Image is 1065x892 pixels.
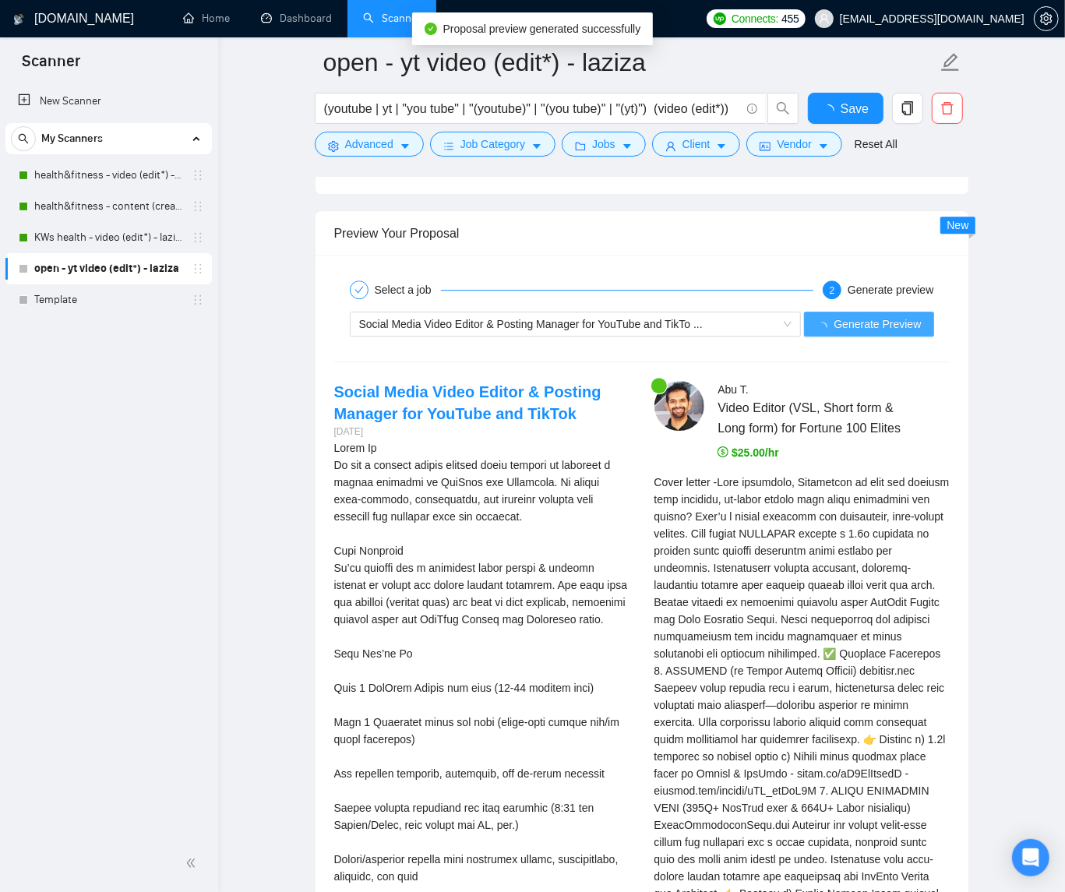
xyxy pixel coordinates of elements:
span: Vendor [777,136,811,153]
input: Search Freelance Jobs... [324,99,740,118]
a: Reset All [855,136,897,153]
span: caret-down [622,140,633,152]
span: caret-down [531,140,542,152]
a: health&fitness - content (creat*) - laziza [34,191,182,222]
span: caret-down [400,140,411,152]
div: Open Intercom Messenger [1012,839,1049,876]
button: barsJob Categorycaret-down [430,132,555,157]
span: search [768,101,798,115]
button: delete [932,93,963,124]
span: bars [443,140,454,152]
span: idcard [760,140,771,152]
div: Select a job [375,280,441,299]
span: Scanner [9,50,93,83]
span: caret-down [818,140,829,152]
a: homeHome [183,12,230,25]
button: setting [1034,6,1059,31]
span: Social Media Video Editor & Posting Manager for YouTube and TikTo ... [359,318,703,330]
button: Generate Preview [804,312,933,337]
span: edit [940,52,961,72]
span: search [12,133,35,144]
span: holder [192,294,204,306]
div: Preview Your Proposal [334,211,950,256]
div: Generate preview [848,280,934,299]
img: upwork-logo.png [714,12,726,25]
a: Template [34,284,182,316]
span: setting [1035,12,1058,25]
span: caret-down [716,140,727,152]
a: Social Media Video Editor & Posting Manager for YouTube and TikTok [334,383,601,422]
span: Save [841,99,869,118]
input: Scanner name... [323,43,937,82]
span: setting [328,140,339,152]
span: user [819,13,830,24]
span: loading [822,104,841,117]
a: searchScanner [363,12,421,25]
span: Jobs [592,136,615,153]
span: Advanced [345,136,393,153]
span: dollar [718,446,728,457]
li: My Scanners [5,123,212,316]
span: Client [682,136,711,153]
span: folder [575,140,586,152]
a: dashboardDashboard [261,12,332,25]
a: health&fitness - video (edit*) - laziza [34,160,182,191]
span: delete [933,101,962,115]
button: search [767,93,799,124]
span: Abu T . [718,383,748,396]
img: logo [13,7,24,32]
button: userClientcaret-down [652,132,741,157]
button: idcardVendorcaret-down [746,132,841,157]
button: search [11,126,36,151]
a: setting [1034,12,1059,25]
li: New Scanner [5,86,212,117]
span: user [665,140,676,152]
span: Video Editor (VSL, Short form & Long form) for Fortune 100 Elites [718,398,903,437]
span: check [354,285,364,294]
span: holder [192,231,204,244]
img: c17AIh_ouQ017qqbpv5dMJlI87Xz-ZQrLW95avSDtJqyTu-v4YmXMF36r_-N9cmn4S [654,381,704,431]
span: holder [192,200,204,213]
span: Job Category [460,136,525,153]
span: copy [893,101,922,115]
span: check-circle [425,23,437,35]
span: holder [192,263,204,275]
span: Proposal preview generated successfully [443,23,641,35]
a: New Scanner [18,86,199,117]
a: open - yt video (edit*) - laziza [34,253,182,284]
span: Connects: [732,10,778,27]
div: [DATE] [334,425,629,439]
span: New [947,219,968,231]
span: $25.00/hr [718,446,779,459]
span: My Scanners [41,123,103,154]
button: settingAdvancedcaret-down [315,132,424,157]
span: loading [816,322,834,333]
button: Save [808,93,883,124]
span: 455 [781,10,799,27]
button: folderJobscaret-down [562,132,646,157]
span: holder [192,169,204,182]
span: info-circle [747,104,757,114]
span: double-left [185,855,201,871]
button: copy [892,93,923,124]
a: KWs health - video (edit*) - laziza [34,222,182,253]
span: Generate Preview [834,316,921,333]
span: 2 [830,285,835,296]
